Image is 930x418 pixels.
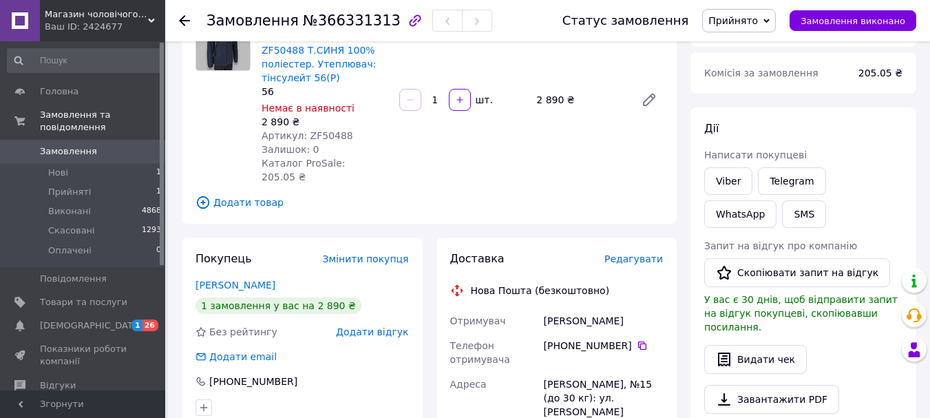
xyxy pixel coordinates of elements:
span: 0 [156,244,161,257]
span: 1 [131,320,142,331]
img: Куртка чоловіча ZERO FROZEN (міжсезонна) ZF50488 Т.СИНЯ 100% поліестер. Утеплювач: тінсулейт 56(Р) [196,17,250,70]
div: Додати email [208,350,278,364]
button: Замовлення виконано [790,10,916,31]
span: Прийнято [708,15,758,26]
div: [PHONE_NUMBER] [208,375,299,388]
div: Повернутися назад [179,14,190,28]
span: Виконані [48,205,91,218]
a: Telegram [758,167,825,195]
div: Додати email [194,350,278,364]
span: Головна [40,85,78,98]
button: SMS [782,200,826,228]
span: Дії [704,122,719,135]
span: Телефон отримувача [450,340,510,365]
span: Додати відгук [336,326,408,337]
span: Змінити покупця [323,253,409,264]
button: Скопіювати запит на відгук [704,258,890,287]
div: 2 890 ₴ [531,90,630,109]
div: Нова Пошта (безкоштовно) [467,284,613,297]
span: Повідомлення [40,273,107,285]
span: Замовлення [40,145,97,158]
div: [PHONE_NUMBER] [544,339,663,353]
span: Без рейтингу [209,326,277,337]
a: Редагувати [635,86,663,114]
div: Ваш ID: 2424677 [45,21,165,33]
div: [PERSON_NAME] [541,309,666,333]
span: Доставка [450,252,505,265]
span: Замовлення [207,12,299,29]
span: Написати покупцеві [704,149,807,160]
a: [PERSON_NAME] [195,280,275,291]
span: 1 [156,186,161,198]
span: Каталог ProSale: 205.05 ₴ [262,158,345,182]
a: WhatsApp [704,200,776,228]
span: Редагувати [604,253,663,264]
span: 4868 [142,205,161,218]
a: Viber [704,167,752,195]
span: Немає в наявності [262,103,355,114]
span: Замовлення та повідомлення [40,109,165,134]
span: Нові [48,167,68,179]
div: 1 замовлення у вас на 2 890 ₴ [195,297,361,314]
a: Завантажити PDF [704,385,839,414]
span: Залишок: 0 [262,144,319,155]
div: Статус замовлення [562,14,689,28]
span: Показники роботи компанії [40,343,127,368]
span: Магазин чоловічого одягу "BUTIK 77" [45,8,148,21]
span: Запит на відгук про компанію [704,240,857,251]
span: Оплачені [48,244,92,257]
span: Відгуки [40,379,76,392]
span: 1293 [142,224,161,237]
span: Комісія за замовлення [704,67,818,79]
span: Отримувач [450,315,506,326]
a: Куртка чоловіча ZERO FROZEN (міжсезонна) ZF50488 Т.СИНЯ 100% поліестер. Утеплювач: тінсулейт 56(Р) [262,17,376,83]
div: 56 [262,85,388,98]
div: 2 890 ₴ [262,115,388,129]
button: Видати чек [704,345,807,374]
span: 26 [142,320,158,331]
span: [DEMOGRAPHIC_DATA] [40,320,142,332]
span: 205.05 ₴ [858,67,902,79]
span: Артикул: ZF50488 [262,130,353,141]
span: Адреса [450,379,487,390]
span: Товари та послуги [40,296,127,309]
span: У вас є 30 днів, щоб відправити запит на відгук покупцеві, скопіювавши посилання. [704,294,898,333]
span: 1 [156,167,161,179]
span: №366331313 [303,12,401,29]
div: шт. [472,93,494,107]
span: Прийняті [48,186,91,198]
span: Замовлення виконано [801,16,905,26]
input: Пошук [7,48,162,73]
span: Скасовані [48,224,95,237]
span: Додати товар [195,195,663,210]
span: Покупець [195,252,252,265]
